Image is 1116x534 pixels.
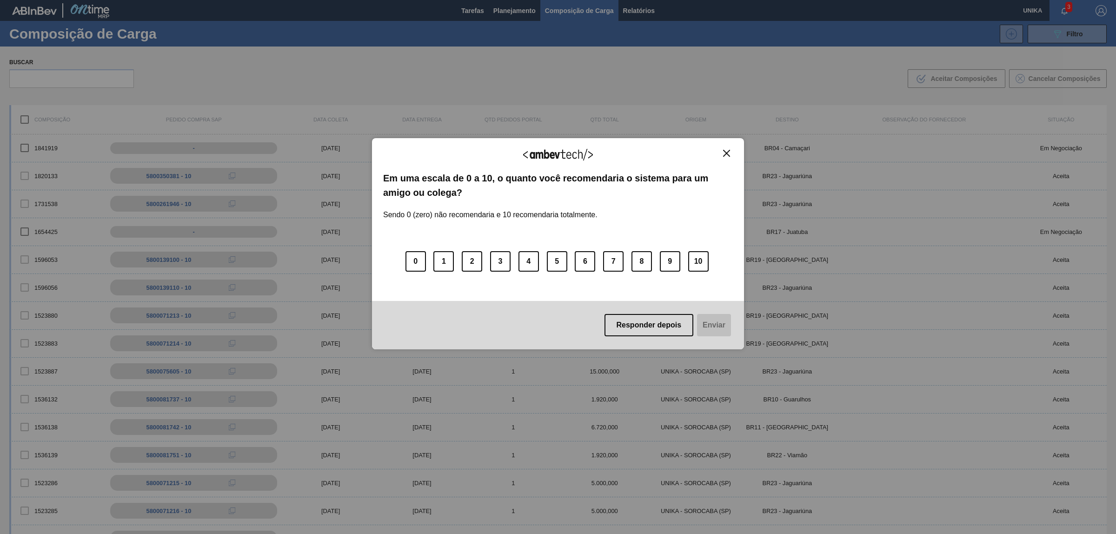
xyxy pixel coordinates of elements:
button: Responder depois [604,314,694,336]
button: 8 [631,251,652,272]
button: 2 [462,251,482,272]
button: 5 [547,251,567,272]
button: 10 [688,251,709,272]
img: Logo Ambevtech [523,149,593,160]
label: Sendo 0 (zero) não recomendaria e 10 recomendaria totalmente. [383,200,598,219]
label: Em uma escala de 0 a 10, o quanto você recomendaria o sistema para um amigo ou colega? [383,171,733,200]
button: 1 [433,251,454,272]
button: 6 [575,251,595,272]
button: 0 [405,251,426,272]
button: 7 [603,251,624,272]
button: 3 [490,251,511,272]
img: Close [723,150,730,157]
button: 9 [660,251,680,272]
button: 4 [518,251,539,272]
button: Close [720,149,733,157]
